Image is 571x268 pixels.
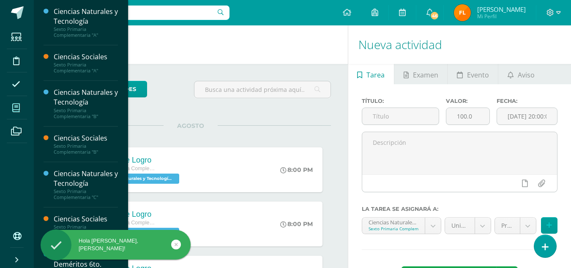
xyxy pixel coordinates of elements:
div: Ciencias Naturales y Tecnología 'A' [369,218,418,226]
div: Sexto Primaria Complementaria [369,226,418,232]
a: Prueba Corta (10.0%) [495,218,536,234]
input: Título [362,108,439,124]
div: Prueba de Logro [95,156,181,165]
a: Ciencias Naturales y TecnologíaSexto Primaria Complementaria "C" [54,169,118,200]
span: [PERSON_NAME] [477,5,526,14]
div: Sexto Primaria Complementaria "B" [54,143,118,155]
div: Ciencias Sociales [54,133,118,143]
div: Sexto Primaria Complementaria "C" [54,224,118,236]
h1: Actividades [44,25,338,64]
a: Ciencias SocialesSexto Primaria Complementaria "C" [54,214,118,236]
div: Ciencias Sociales [54,214,118,224]
div: Hola [PERSON_NAME], [PERSON_NAME]! [41,237,191,252]
span: Aviso [518,65,535,85]
span: Tarea [366,65,385,85]
div: Ciencias Naturales y Tecnología [54,7,118,26]
span: Ciencias Naturales y Tecnología 'A' [95,228,179,238]
a: Ciencias Naturales y TecnologíaSexto Primaria Complementaria "A" [54,7,118,38]
label: Título: [362,98,440,104]
a: Ciencias SocialesSexto Primaria Complementaria "A" [54,52,118,74]
div: 8:00 PM [280,166,313,174]
img: 25f6e6797fd9adb8834a93e250faf539.png [454,4,471,21]
div: Sexto Primaria Complementaria "A" [54,62,118,74]
div: Ciencias Naturales y Tecnología [54,169,118,188]
span: Ciencias Naturales y Tecnología 'C' [95,174,179,184]
div: Ciencias Sociales [54,52,118,62]
label: Fecha: [497,98,557,104]
a: Ciencias Naturales y TecnologíaSexto Primaria Complementaria "B" [54,88,118,119]
a: Unidad 3 [445,218,491,234]
a: Ciencias SocialesSexto Primaria Complementaria "B" [54,133,118,155]
span: AGOSTO [164,122,218,130]
span: Unidad 3 [451,218,468,234]
label: La tarea se asignará a: [362,206,557,212]
span: Mi Perfil [477,13,526,20]
div: Sexto Primaria Complementaria "A" [54,26,118,38]
div: 8:00 PM [280,220,313,228]
span: 46 [430,11,439,20]
a: Ciencias Naturales y Tecnología 'A'Sexto Primaria Complementaria [362,218,441,234]
label: Valor: [446,98,490,104]
input: Puntos máximos [446,108,489,124]
div: Ciencias Naturales y Tecnología [54,88,118,107]
div: Sexto Primaria Complementaria "B" [54,108,118,119]
div: Prueba de Logro [95,210,181,219]
a: Examen [394,64,447,84]
input: Busca una actividad próxima aquí... [194,81,330,98]
div: Sexto Primaria Complementaria "C" [54,188,118,200]
a: Evento [448,64,498,84]
input: Fecha de entrega [497,108,557,124]
h1: Nueva actividad [358,25,561,64]
span: Evento [467,65,489,85]
input: Busca un usuario... [39,6,229,20]
span: Examen [413,65,438,85]
span: Prueba Corta (10.0%) [501,218,514,234]
a: Aviso [498,64,544,84]
a: Tarea [348,64,394,84]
